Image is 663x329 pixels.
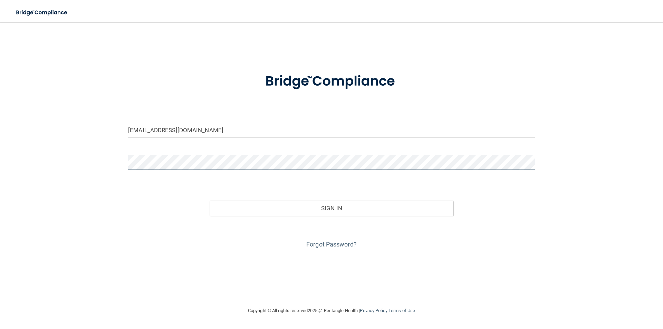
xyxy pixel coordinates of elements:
[306,241,357,248] a: Forgot Password?
[128,122,535,138] input: Email
[360,308,387,313] a: Privacy Policy
[251,64,412,99] img: bridge_compliance_login_screen.278c3ca4.svg
[205,300,458,322] div: Copyright © All rights reserved 2025 @ Rectangle Health | |
[388,308,415,313] a: Terms of Use
[10,6,74,20] img: bridge_compliance_login_screen.278c3ca4.svg
[210,201,454,216] button: Sign In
